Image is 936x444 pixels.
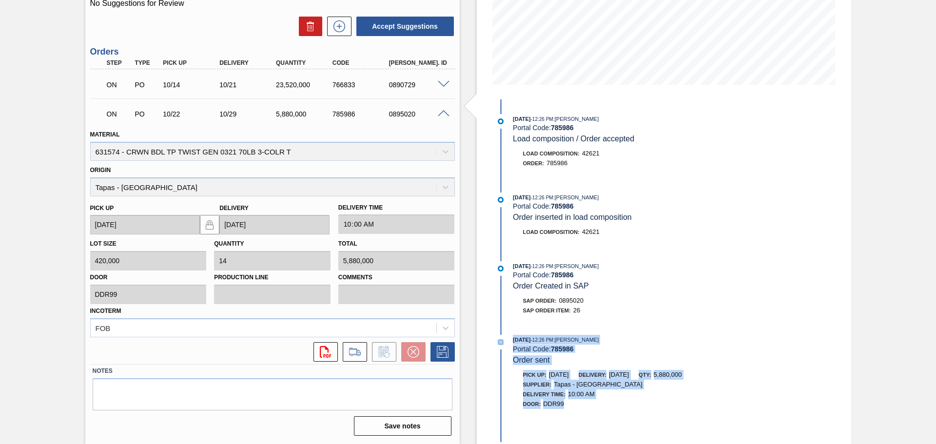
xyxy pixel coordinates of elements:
span: Load Composition : [523,229,580,235]
div: Purchase order [132,81,161,89]
span: Qty: [639,372,651,378]
div: Negotiating Order [104,74,134,96]
strong: 785986 [551,124,574,132]
div: Step [104,59,134,66]
div: 10/29/2025 [217,110,280,118]
span: : [PERSON_NAME] [553,116,599,122]
strong: 785986 [551,345,574,353]
span: 42621 [582,228,600,235]
div: 10/14/2025 [160,81,224,89]
span: Delivery Time : [523,391,565,397]
button: Accept Suggestions [356,17,454,36]
div: Quantity [273,59,337,66]
div: Open PDF file [309,342,338,362]
span: 26 [573,307,580,314]
div: Pick up [160,59,224,66]
span: : [PERSON_NAME] [553,194,599,200]
span: Pick up: [523,372,546,378]
span: Door : [523,401,541,407]
span: [DATE] [513,194,530,200]
button: Save notes [354,416,451,436]
label: Comments [338,270,455,285]
label: Production Line [214,270,331,285]
div: Portal Code: [513,345,744,353]
div: Portal Code: [513,271,744,279]
span: Load composition / Order accepted [513,135,634,143]
span: [DATE] [549,371,569,378]
label: Delivery Time [338,201,455,215]
label: Quantity [214,240,244,247]
div: 5,880,000 [273,110,337,118]
div: Code [330,59,393,66]
div: Accept Suggestions [351,16,455,37]
div: Type [132,59,161,66]
span: 785986 [546,159,567,167]
span: Delivery: [579,372,606,378]
div: FOB [96,324,111,332]
div: 785986 [330,110,393,118]
label: Delivery [219,205,249,212]
span: 42621 [582,150,600,157]
div: 0895020 [387,110,450,118]
img: atual [498,197,504,203]
span: Load Composition : [523,151,580,156]
div: [PERSON_NAME]. ID [387,59,450,66]
div: Cancel Order [396,342,426,362]
div: Go to Load Composition [338,342,367,362]
div: Delivery [217,59,280,66]
div: Portal Code: [513,124,744,132]
span: SAP Order Item: [523,308,571,313]
span: : [PERSON_NAME] [553,337,599,343]
span: [DATE] [513,116,530,122]
label: Total [338,240,357,247]
div: 23,520,000 [273,81,337,89]
span: 0895020 [559,297,584,304]
span: - 12:26 PM [531,337,553,343]
span: [DATE] [609,371,629,378]
span: Order inserted in load composition [513,213,632,221]
input: mm/dd/yyyy [219,215,330,234]
span: - 12:26 PM [531,195,553,200]
label: Notes [93,364,452,378]
span: : [PERSON_NAME] [553,263,599,269]
p: ON [107,110,131,118]
div: Negotiating Order [104,103,134,125]
img: locked [204,219,215,231]
label: Pick up [90,205,114,212]
span: 10:00 AM [568,390,595,398]
input: mm/dd/yyyy [90,215,200,234]
span: [DATE] [513,337,530,343]
span: Tapas - [GEOGRAPHIC_DATA] [554,381,643,388]
label: Origin [90,167,111,174]
span: - 12:26 PM [531,264,553,269]
span: Supplier: [523,382,552,387]
img: atual [498,266,504,271]
span: - 12:26 PM [531,116,553,122]
button: locked [200,215,219,234]
div: New suggestion [322,17,351,36]
span: Order sent [513,356,550,364]
div: Portal Code: [513,202,744,210]
div: 766833 [330,81,393,89]
div: Purchase order [132,110,161,118]
label: Lot size [90,240,117,247]
img: atual [498,118,504,124]
strong: 785986 [551,271,574,279]
div: Delete Suggestions [294,17,322,36]
label: Incoterm [90,308,121,314]
span: DDR99 [543,400,564,407]
span: Order : [523,160,544,166]
span: 5,880,000 [654,371,682,378]
strong: 785986 [551,202,574,210]
div: 10/22/2025 [160,110,224,118]
div: Inform order change [367,342,396,362]
img: atual [498,339,504,345]
span: Order Created in SAP [513,282,589,290]
label: Door [90,270,207,285]
div: Save Order [426,342,455,362]
h3: Orders [90,47,455,57]
div: 10/21/2025 [217,81,280,89]
div: 0890729 [387,81,450,89]
span: SAP Order: [523,298,557,304]
span: [DATE] [513,263,530,269]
